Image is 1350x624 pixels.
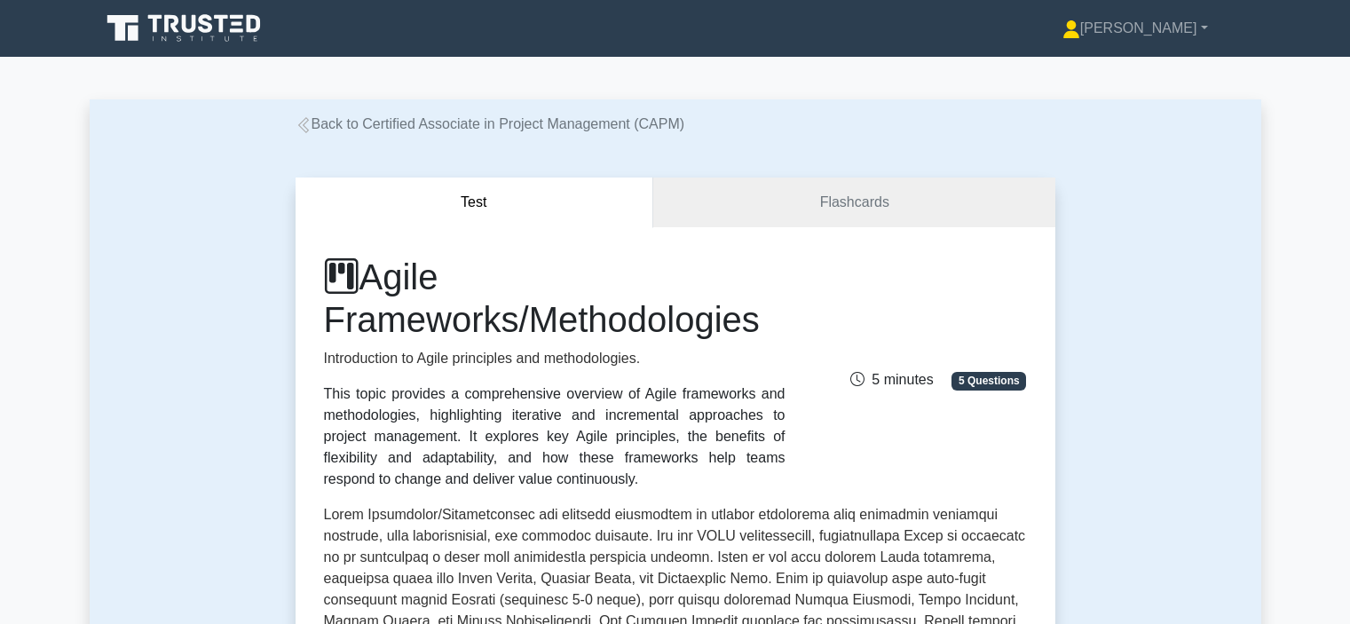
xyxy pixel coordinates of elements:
button: Test [296,178,654,228]
p: Introduction to Agile principles and methodologies. [324,348,786,369]
span: 5 Questions [951,372,1026,390]
div: This topic provides a comprehensive overview of Agile frameworks and methodologies, highlighting ... [324,383,786,490]
span: 5 minutes [850,372,933,387]
a: [PERSON_NAME] [1020,11,1251,46]
h1: Agile Frameworks/Methodologies [324,256,786,341]
a: Back to Certified Associate in Project Management (CAPM) [296,116,685,131]
a: Flashcards [653,178,1054,228]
